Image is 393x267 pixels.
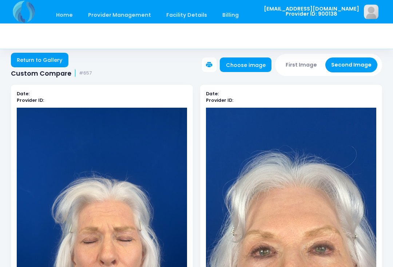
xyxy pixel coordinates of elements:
b: Provider ID: [17,97,44,104]
b: Date: [17,91,29,97]
a: Billing [215,7,246,24]
small: #657 [79,71,92,76]
b: Date: [206,91,219,97]
button: First Image [280,58,323,73]
a: Choose image [220,58,271,72]
a: Return to Gallery [11,53,68,68]
button: Second Image [325,58,378,73]
b: Provider ID: [206,97,233,104]
img: image [364,5,378,19]
a: Provider Management [81,7,158,24]
a: Home [49,7,80,24]
a: Facility Details [159,7,214,24]
a: Staff [247,7,275,24]
span: Custom Compare [11,70,71,77]
span: [EMAIL_ADDRESS][DOMAIN_NAME] Provider ID: 900138 [264,6,359,17]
